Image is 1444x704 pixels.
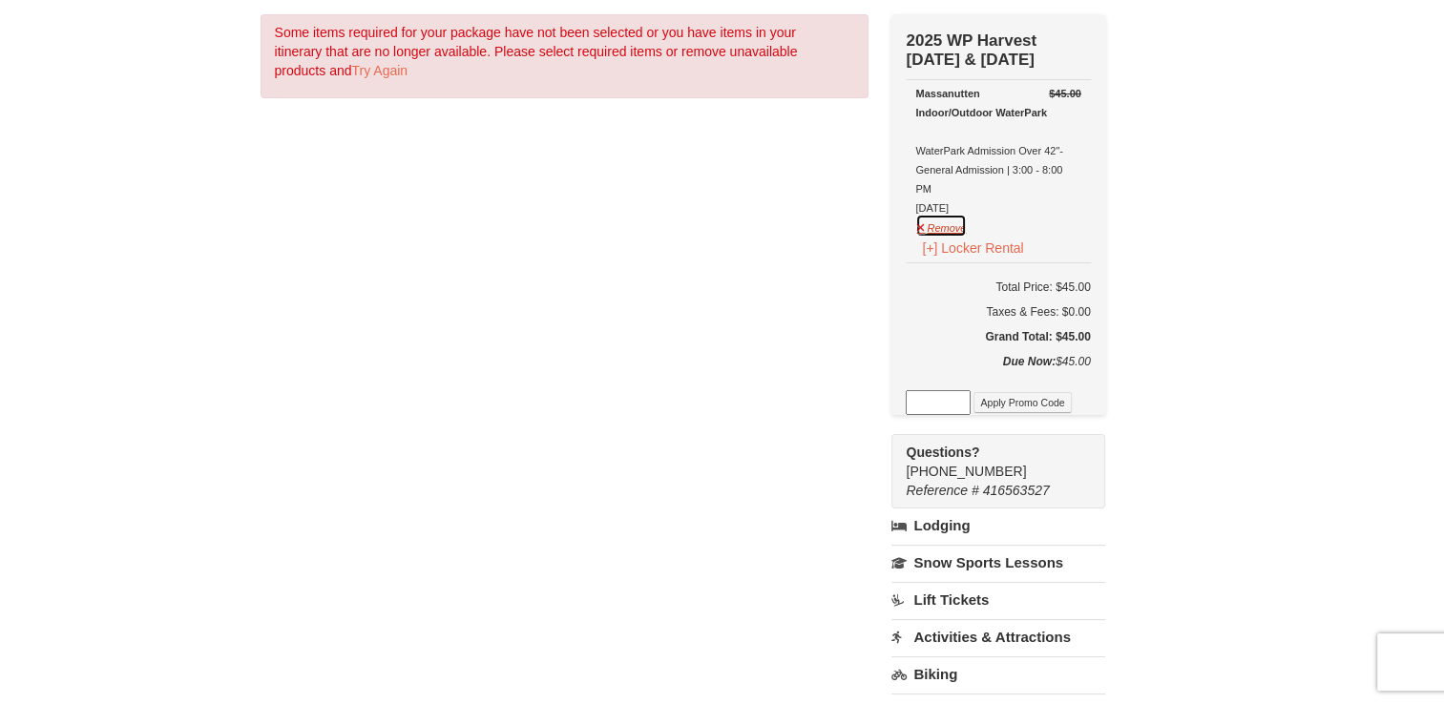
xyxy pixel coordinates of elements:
[906,352,1090,390] div: $45.00
[351,63,408,78] a: Try Again
[915,238,1030,259] button: [+] Locker Rental
[906,31,1036,69] strong: 2025 WP Harvest [DATE] & [DATE]
[906,327,1090,346] h5: Grand Total: $45.00
[983,483,1050,498] span: 416563527
[891,545,1104,580] a: Snow Sports Lessons
[906,483,978,498] span: Reference #
[1049,88,1081,99] del: $45.00
[891,619,1104,654] a: Activities & Attractions
[891,582,1104,617] a: Lift Tickets
[891,508,1104,543] a: Lodging
[915,214,967,238] button: Remove
[906,445,979,460] strong: Questions?
[973,392,1071,413] button: Apply Promo Code
[915,84,1080,217] div: WaterPark Admission Over 42"- General Admission | 3:00 - 8:00 PM [DATE]
[906,443,1070,479] span: [PHONE_NUMBER]
[906,278,1090,297] h6: Total Price: $45.00
[275,23,834,80] p: Some items required for your package have not been selected or you have items in your itinerary t...
[906,302,1090,321] div: Taxes & Fees: $0.00
[891,656,1104,692] a: Biking
[915,84,1080,122] div: Massanutten Indoor/Outdoor WaterPark
[1003,355,1056,368] strong: Due Now:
